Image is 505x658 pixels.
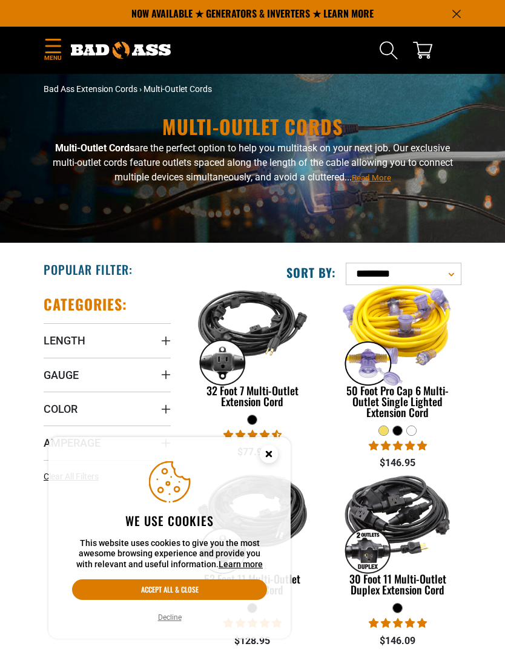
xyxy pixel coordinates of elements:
a: yellow 50 Foot Pro Cap 6 Multi-Outlet Single Lighted Extension Cord [334,295,461,425]
span: Clear All Filters [44,472,99,481]
span: Menu [44,53,62,62]
button: Accept all & close [72,579,267,600]
summary: Gauge [44,358,171,392]
a: black 52 Foot 11 Multi-Outlet Extension Cord [189,483,316,602]
div: 30 Foot 11 Multi-Outlet Duplex Extension Cord [334,573,461,595]
a: Bad Ass Extension Cords [44,84,137,94]
p: This website uses cookies to give you the most awesome browsing experience and provide you with r... [72,538,267,570]
h2: Categories: [44,295,127,314]
summary: Search [379,41,398,60]
div: 32 Foot 7 Multi-Outlet Extension Cord [189,385,316,407]
summary: Length [44,323,171,357]
h1: Multi-Outlet Cords [44,117,461,136]
span: Color [44,402,78,416]
span: 4.74 stars [223,429,282,441]
span: Length [44,334,85,347]
a: black 30 Foot 11 Multi-Outlet Duplex Extension Cord [334,483,461,602]
nav: breadcrumbs [44,83,461,96]
div: 50 Foot Pro Cap 6 Multi-Outlet Single Lighted Extension Cord [334,385,461,418]
div: $146.09 [334,634,461,648]
img: Bad Ass Extension Cords [71,42,171,59]
summary: Menu [44,36,62,65]
span: Multi-Outlet Cords [144,84,212,94]
a: Clear All Filters [44,470,104,483]
span: 5.00 stars [369,617,427,629]
div: $146.95 [334,456,461,470]
a: black 32 Foot 7 Multi-Outlet Extension Cord [189,295,316,414]
img: black [188,275,317,390]
span: 4.80 stars [369,440,427,452]
span: Read More [352,173,391,182]
h2: Popular Filter: [44,262,133,277]
aside: Cookie Consent [48,437,291,639]
label: Sort by: [286,265,336,280]
summary: Color [44,392,171,426]
span: Gauge [44,368,79,382]
button: Decline [154,611,185,623]
img: yellow [334,275,462,390]
summary: Amperage [44,426,171,459]
img: black [334,464,462,579]
b: Multi-Outlet Cords [55,142,134,154]
a: Learn more [219,559,263,569]
h2: We use cookies [72,513,267,528]
span: › [139,84,142,94]
span: are the perfect option to help you multitask on your next job. Our exclusive multi-outlet cords f... [53,142,453,183]
span: Amperage [44,436,101,450]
